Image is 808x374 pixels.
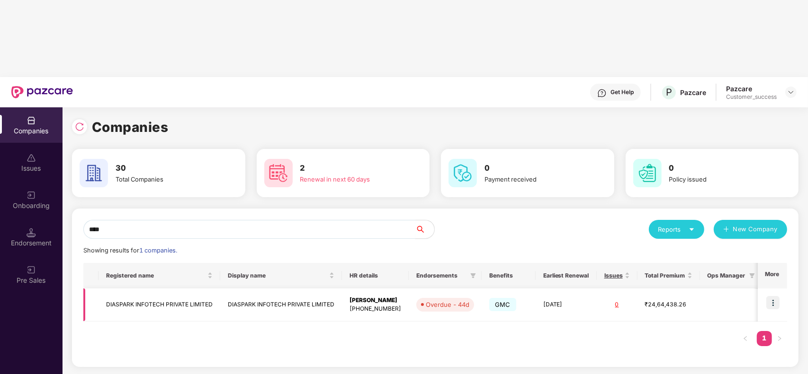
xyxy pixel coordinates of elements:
th: Registered name [99,263,220,288]
th: Issues [597,263,637,288]
img: svg+xml;base64,PHN2ZyB3aWR0aD0iMTQuNSIgaGVpZ2h0PSIxNC41IiB2aWV3Qm94PSIwIDAgMTYgMTYiIGZpbGw9Im5vbm... [27,228,36,237]
span: Ops Manager [708,272,745,279]
img: svg+xml;base64,PHN2ZyB3aWR0aD0iMjAiIGhlaWdodD0iMjAiIHZpZXdCb3g9IjAgMCAyMCAyMCIgZmlsbD0ibm9uZSIgeG... [27,265,36,275]
img: New Pazcare Logo [11,86,73,98]
th: More [758,263,787,288]
span: Endorsements [416,272,467,279]
span: Registered name [106,272,206,279]
img: svg+xml;base64,PHN2ZyBpZD0iQ29tcGFuaWVzIiB4bWxucz0iaHR0cDovL3d3dy53My5vcmcvMjAwMC9zdmciIHdpZHRoPS... [27,116,36,125]
div: Pazcare [680,88,706,97]
span: P [666,87,672,98]
span: Issues [604,272,623,279]
img: svg+xml;base64,PHN2ZyBpZD0iSGVscC0zMngzMiIgeG1sbnM9Imh0dHA6Ly93d3cudzMub3JnLzIwMDAvc3ZnIiB3aWR0aD... [597,88,607,98]
img: svg+xml;base64,PHN2ZyBpZD0iRHJvcGRvd24tMzJ4MzIiIHhtbG5zPSJodHRwOi8vd3d3LnczLm9yZy8yMDAwL3N2ZyIgd2... [787,88,795,96]
div: Pazcare [726,84,777,93]
th: Total Premium [637,263,700,288]
div: Customer_success [726,93,777,101]
img: svg+xml;base64,PHN2ZyBpZD0iSXNzdWVzX2Rpc2FibGVkIiB4bWxucz0iaHR0cDovL3d3dy53My5vcmcvMjAwMC9zdmciIH... [27,153,36,163]
span: Display name [228,272,327,279]
span: Total Premium [645,272,685,279]
th: Display name [220,263,342,288]
div: Get Help [610,88,634,96]
img: svg+xml;base64,PHN2ZyB3aWR0aD0iMjAiIGhlaWdodD0iMjAiIHZpZXdCb3g9IjAgMCAyMCAyMCIgZmlsbD0ibm9uZSIgeG... [27,191,36,200]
